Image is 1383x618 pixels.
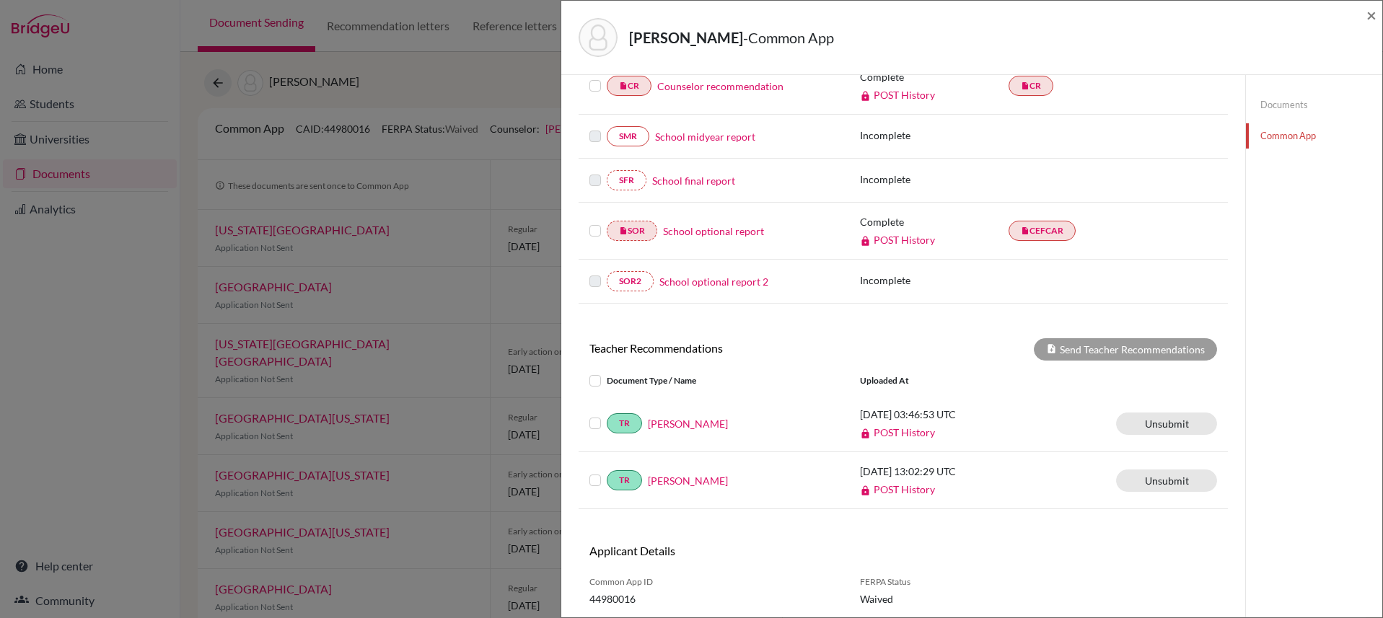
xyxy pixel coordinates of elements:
[1246,92,1382,118] a: Documents
[648,473,728,488] a: [PERSON_NAME]
[1246,123,1382,149] a: Common App
[860,483,935,495] a: POST History
[1009,76,1053,96] a: insert_drive_fileCR
[607,76,651,96] a: insert_drive_fileCR
[1021,81,1029,90] i: insert_drive_file
[1366,4,1377,25] span: ×
[652,173,735,188] a: School final report
[1116,469,1217,492] a: Unsubmit
[607,271,654,291] a: SOR2
[589,575,838,588] span: Common App ID
[589,591,838,606] span: 44980016
[1366,6,1377,24] button: Close
[860,591,1001,606] span: Waived
[860,69,1009,84] p: Complete
[629,29,743,46] strong: [PERSON_NAME]
[589,544,892,557] h6: Applicant Details
[860,407,1055,422] p: [DATE] 03:46:53 UTC
[607,470,642,490] a: TR
[743,29,834,46] span: - Common App
[860,234,935,246] a: POST History
[659,274,768,289] a: School optional report 2
[607,170,646,190] a: SFR
[1009,221,1076,241] a: insert_drive_fileCEFCAR
[860,172,1009,187] p: Incomplete
[860,89,935,101] a: POST History
[607,413,642,433] a: TR
[860,426,935,438] a: POST History
[663,224,764,239] a: School optional report
[657,79,783,94] a: Counselor recommendation
[579,341,903,355] h6: Teacher Recommendations
[619,81,628,90] i: insert_drive_file
[860,273,1009,288] p: Incomplete
[607,221,657,241] a: insert_drive_fileSOR
[849,372,1066,389] div: Uploaded at
[655,129,755,144] a: School midyear report
[860,464,1055,479] p: [DATE] 13:02:29 UTC
[1034,338,1217,361] div: Send Teacher Recommendations
[607,126,649,146] a: SMR
[579,372,849,389] div: Document Type / Name
[648,416,728,431] a: [PERSON_NAME]
[1116,412,1217,435] a: Unsubmit
[619,226,628,235] i: insert_drive_file
[860,128,1009,143] p: Incomplete
[1021,226,1029,235] i: insert_drive_file
[860,575,1001,588] span: FERPA Status
[860,214,1009,229] p: Complete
